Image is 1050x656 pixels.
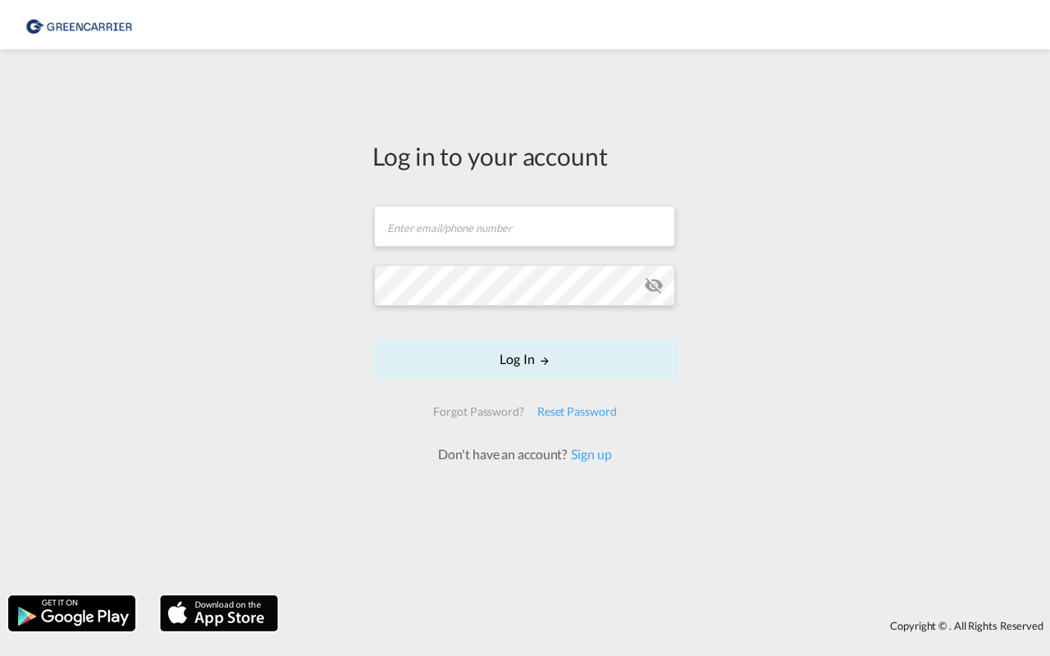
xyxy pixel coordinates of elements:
img: apple.png [158,594,280,633]
img: 757bc1808afe11efb73cddab9739634b.png [25,7,135,43]
div: Reset Password [531,397,623,426]
input: Enter email/phone number [374,206,675,247]
button: LOGIN [372,339,678,380]
div: Copyright © . All Rights Reserved [286,612,1050,640]
div: Forgot Password? [427,397,530,426]
div: Log in to your account [372,139,678,173]
a: Sign up [567,446,611,462]
div: Don't have an account? [420,445,629,463]
img: google.png [7,594,137,633]
md-icon: icon-eye-off [644,276,664,295]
